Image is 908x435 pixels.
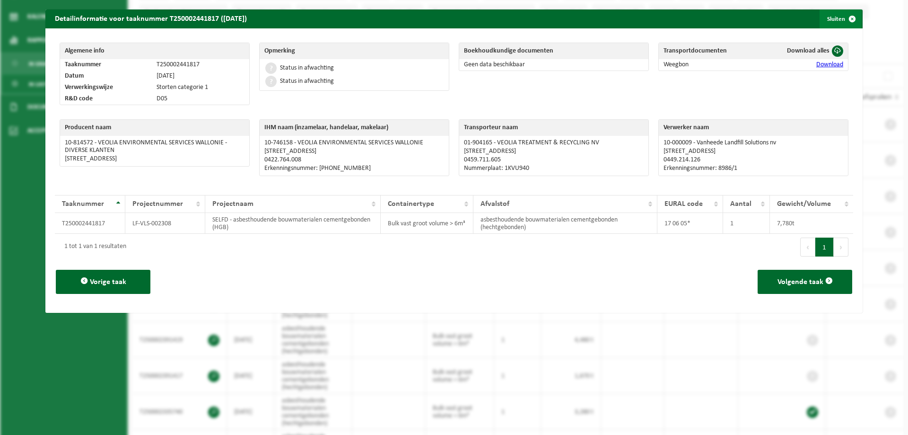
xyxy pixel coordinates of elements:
span: Gewicht/Volume [777,200,831,208]
button: Sluiten [820,9,862,28]
p: [STREET_ADDRESS] [464,148,644,155]
p: 0459.711.605 [464,156,644,164]
p: 10-814572 - VEOLIA ENVIRONMENTAL SERVICES WALLONIE - DIVERSE KLANTEN [65,139,244,154]
span: Aantal [730,200,751,208]
p: 10-746158 - VEOLIA ENVIRONMENTAL SERVICES WALLONIE [264,139,444,147]
p: Erkenningsnummer: 8986/1 [664,165,843,172]
span: Taaknummer [62,200,104,208]
td: LF-VLS-002308 [125,213,205,234]
span: Containertype [388,200,434,208]
p: [STREET_ADDRESS] [65,155,244,163]
td: Taaknummer [60,59,152,71]
td: 1 [723,213,769,234]
th: Transportdocumenten [659,43,758,59]
th: Opmerking [260,43,449,59]
span: Projectnaam [212,200,253,208]
td: D05 [152,93,249,105]
button: 1 [815,238,834,257]
button: Next [834,238,848,257]
td: Weegbon [659,59,758,71]
span: Projectnummer [132,200,183,208]
td: 7,780t [770,213,853,234]
button: Volgende taak [758,270,852,294]
td: T250002441817 [55,213,125,234]
span: Vorige taak [90,278,126,286]
td: 17 06 05* [657,213,724,234]
td: R&D code [60,93,152,105]
td: SELFD - asbesthoudende bouwmaterialen cementgebonden (HGB) [205,213,381,234]
p: Nummerplaat: 1KVU940 [464,165,644,172]
p: 0422.764.008 [264,156,444,164]
p: 0449.214.126 [664,156,843,164]
p: 10-000009 - Vanheede Landfill Solutions nv [664,139,843,147]
td: Storten categorie 1 [152,82,249,93]
div: Status in afwachting [280,78,334,85]
td: Verwerkingswijze [60,82,152,93]
a: Download [816,61,843,68]
span: EURAL code [664,200,703,208]
th: Verwerker naam [659,120,848,136]
p: [STREET_ADDRESS] [264,148,444,155]
td: Bulk vast groot volume > 6m³ [381,213,473,234]
th: Transporteur naam [459,120,648,136]
td: Geen data beschikbaar [459,59,648,71]
td: T250002441817 [152,59,249,71]
p: Erkenningsnummer: [PHONE_NUMBER] [264,165,444,172]
th: Boekhoudkundige documenten [459,43,648,59]
td: [DATE] [152,71,249,82]
div: 1 tot 1 van 1 resultaten [60,239,126,256]
p: 01-904165 - VEOLIA TREATMENT & RECYCLING NV [464,139,644,147]
button: Previous [800,238,815,257]
div: Status in afwachting [280,65,334,71]
span: Download alles [787,47,829,54]
td: Datum [60,71,152,82]
th: Producent naam [60,120,249,136]
span: Afvalstof [480,200,509,208]
button: Vorige taak [56,270,150,294]
th: Algemene info [60,43,249,59]
td: asbesthoudende bouwmaterialen cementgebonden (hechtgebonden) [473,213,657,234]
p: [STREET_ADDRESS] [664,148,843,155]
h2: Detailinformatie voor taaknummer T250002441817 ([DATE]) [45,9,256,27]
span: Volgende taak [777,278,823,286]
th: IHM naam (inzamelaar, handelaar, makelaar) [260,120,449,136]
